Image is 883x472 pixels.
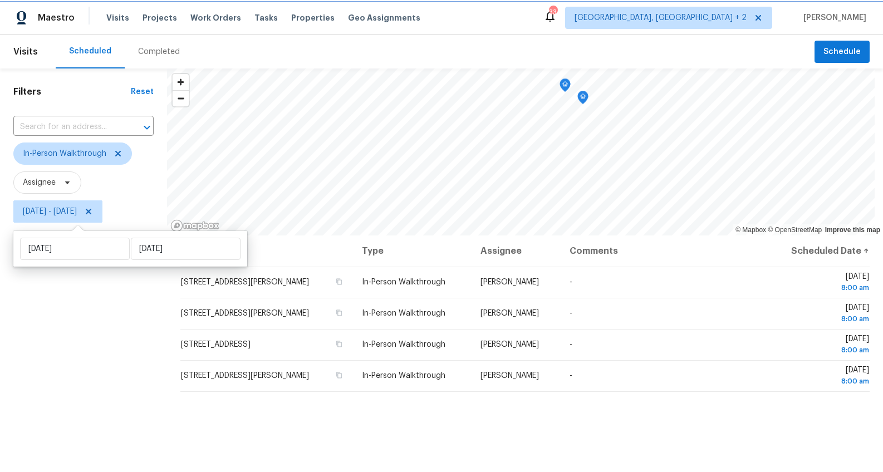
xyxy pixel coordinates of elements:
[776,376,869,387] div: 8:00 am
[334,308,344,318] button: Copy Address
[38,12,75,23] span: Maestro
[767,235,870,267] th: Scheduled Date ↑
[173,90,189,106] button: Zoom out
[13,40,38,64] span: Visits
[190,12,241,23] span: Work Orders
[131,238,241,260] input: End date
[776,273,869,293] span: [DATE]
[291,12,335,23] span: Properties
[570,372,572,380] span: -
[334,277,344,287] button: Copy Address
[561,235,767,267] th: Comments
[776,313,869,324] div: 8:00 am
[570,309,572,317] span: -
[776,282,869,293] div: 8:00 am
[334,339,344,349] button: Copy Address
[139,120,155,135] button: Open
[69,46,111,57] div: Scheduled
[776,304,869,324] span: [DATE]
[823,45,861,59] span: Schedule
[570,278,572,286] span: -
[362,341,445,348] span: In-Person Walkthrough
[23,148,106,159] span: In-Person Walkthrough
[362,278,445,286] span: In-Person Walkthrough
[570,341,572,348] span: -
[776,366,869,387] span: [DATE]
[167,68,875,235] canvas: Map
[13,86,131,97] h1: Filters
[480,341,539,348] span: [PERSON_NAME]
[735,226,766,234] a: Mapbox
[173,91,189,106] span: Zoom out
[353,235,472,267] th: Type
[776,335,869,356] span: [DATE]
[138,46,180,57] div: Completed
[20,238,130,260] input: Start date
[23,206,77,217] span: [DATE] - [DATE]
[170,219,219,232] a: Mapbox homepage
[13,119,122,136] input: Search for an address...
[776,345,869,356] div: 8:00 am
[362,309,445,317] span: In-Person Walkthrough
[143,12,177,23] span: Projects
[799,12,866,23] span: [PERSON_NAME]
[480,309,539,317] span: [PERSON_NAME]
[181,309,309,317] span: [STREET_ADDRESS][PERSON_NAME]
[560,78,571,96] div: Map marker
[348,12,420,23] span: Geo Assignments
[334,370,344,380] button: Copy Address
[181,341,251,348] span: [STREET_ADDRESS]
[472,235,561,267] th: Assignee
[131,86,154,97] div: Reset
[180,235,353,267] th: Address
[815,41,870,63] button: Schedule
[825,226,880,234] a: Improve this map
[173,74,189,90] button: Zoom in
[181,372,309,380] span: [STREET_ADDRESS][PERSON_NAME]
[575,12,747,23] span: [GEOGRAPHIC_DATA], [GEOGRAPHIC_DATA] + 2
[549,7,557,18] div: 33
[480,372,539,380] span: [PERSON_NAME]
[768,226,822,234] a: OpenStreetMap
[254,14,278,22] span: Tasks
[181,278,309,286] span: [STREET_ADDRESS][PERSON_NAME]
[480,278,539,286] span: [PERSON_NAME]
[362,372,445,380] span: In-Person Walkthrough
[106,12,129,23] span: Visits
[577,91,588,108] div: Map marker
[23,177,56,188] span: Assignee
